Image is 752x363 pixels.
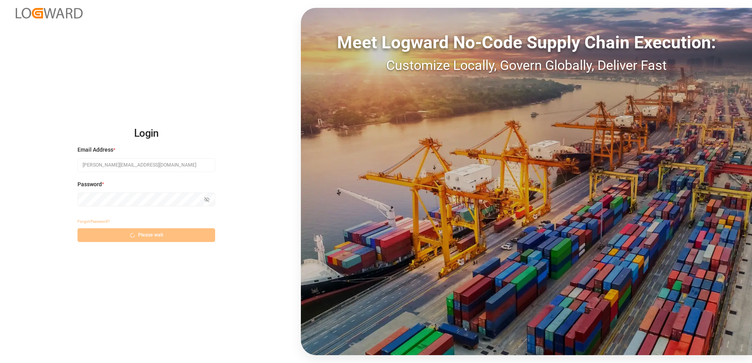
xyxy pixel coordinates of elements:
span: Password [77,180,102,189]
h2: Login [77,121,215,146]
div: Customize Locally, Govern Globally, Deliver Fast [301,55,752,75]
div: Meet Logward No-Code Supply Chain Execution: [301,29,752,55]
span: Email Address [77,146,113,154]
img: Logward_new_orange.png [16,8,83,18]
input: Enter your email [77,158,215,172]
